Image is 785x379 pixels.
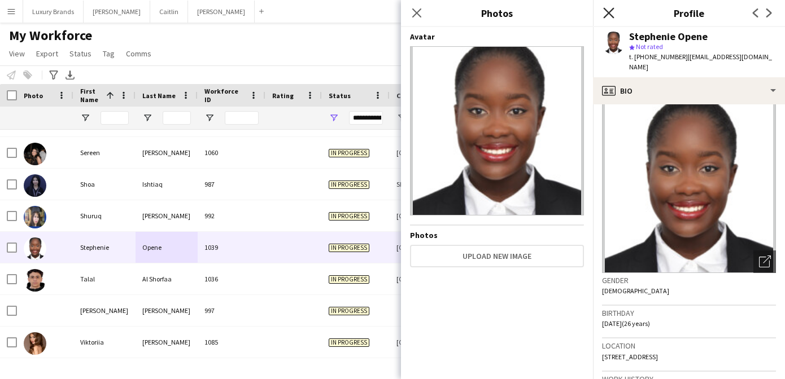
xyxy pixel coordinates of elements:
[390,137,457,168] div: [GEOGRAPHIC_DATA]
[390,327,457,358] div: [GEOGRAPHIC_DATA]
[636,42,663,51] span: Not rated
[272,91,294,100] span: Rating
[410,245,584,267] button: Upload new image
[390,169,457,200] div: Sharjah
[225,111,259,125] input: Workforce ID Filter Input
[36,49,58,59] span: Export
[84,1,150,23] button: [PERSON_NAME]
[602,308,776,318] h3: Birthday
[73,295,136,326] div: [PERSON_NAME]
[602,287,669,295] span: [DEMOGRAPHIC_DATA]
[629,52,688,61] span: t. [PHONE_NUMBER]
[198,169,265,200] div: 987
[410,46,584,215] img: Crew avatar
[593,77,785,104] div: Bio
[23,1,84,23] button: Luxury Brands
[329,275,369,284] span: In progress
[593,6,785,20] h3: Profile
[126,49,151,59] span: Comms
[98,46,119,61] a: Tag
[65,46,96,61] a: Status
[410,230,584,240] h4: Photos
[198,137,265,168] div: 1060
[47,68,60,82] app-action-btn: Advanced filters
[390,232,457,263] div: [GEOGRAPHIC_DATA]
[198,263,265,294] div: 1036
[602,352,658,361] span: [STREET_ADDRESS]
[80,113,90,123] button: Open Filter Menu
[204,87,245,104] span: Workforce ID
[24,269,46,292] img: Talal Al Shorfaa
[150,1,188,23] button: Caitlin
[753,250,776,273] div: Open photos pop-in
[329,180,369,189] span: In progress
[163,111,191,125] input: Last Name Filter Input
[204,113,215,123] button: Open Filter Menu
[329,212,369,221] span: In progress
[73,169,136,200] div: Shoa
[121,46,156,61] a: Comms
[24,237,46,260] img: Stephenie Opene
[602,275,776,285] h3: Gender
[9,49,25,59] span: View
[136,232,198,263] div: Opene
[401,6,593,20] h3: Photos
[136,295,198,326] div: [PERSON_NAME]
[73,327,136,358] div: Viktoriia
[9,27,92,44] span: My Workforce
[24,143,46,165] img: Sereen Al Tamimi
[103,49,115,59] span: Tag
[136,137,198,168] div: [PERSON_NAME]
[396,91,409,100] span: City
[63,68,77,82] app-action-btn: Export XLSX
[390,263,457,294] div: [GEOGRAPHIC_DATA]
[198,295,265,326] div: 997
[32,46,63,61] a: Export
[73,263,136,294] div: Talal
[80,87,102,104] span: First Name
[24,332,46,355] img: Viktoriia Makhotkina
[629,52,772,71] span: | [EMAIL_ADDRESS][DOMAIN_NAME]
[329,307,369,315] span: In progress
[629,32,708,42] div: Stephenie Opene
[73,137,136,168] div: Sereen
[602,341,776,351] h3: Location
[602,104,776,273] img: Crew avatar or photo
[69,49,91,59] span: Status
[142,113,152,123] button: Open Filter Menu
[136,263,198,294] div: Al Shorfaa
[142,91,176,100] span: Last Name
[188,1,255,23] button: [PERSON_NAME]
[5,46,29,61] a: View
[136,169,198,200] div: Ishtiaq
[24,174,46,197] img: Shoa Ishtiaq
[24,91,43,100] span: Photo
[198,327,265,358] div: 1085
[410,32,584,42] h4: Avatar
[136,327,198,358] div: [PERSON_NAME]
[101,111,129,125] input: First Name Filter Input
[198,200,265,231] div: 992
[329,244,369,252] span: In progress
[136,200,198,231] div: [PERSON_NAME]
[396,113,407,123] button: Open Filter Menu
[24,206,46,228] img: Shuruq Aljada
[329,149,369,157] span: In progress
[329,338,369,347] span: In progress
[390,200,457,231] div: [GEOGRAPHIC_DATA]
[198,232,265,263] div: 1039
[73,232,136,263] div: Stephenie
[602,319,650,328] span: [DATE] (26 years)
[329,113,339,123] button: Open Filter Menu
[329,91,351,100] span: Status
[73,200,136,231] div: Shuruq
